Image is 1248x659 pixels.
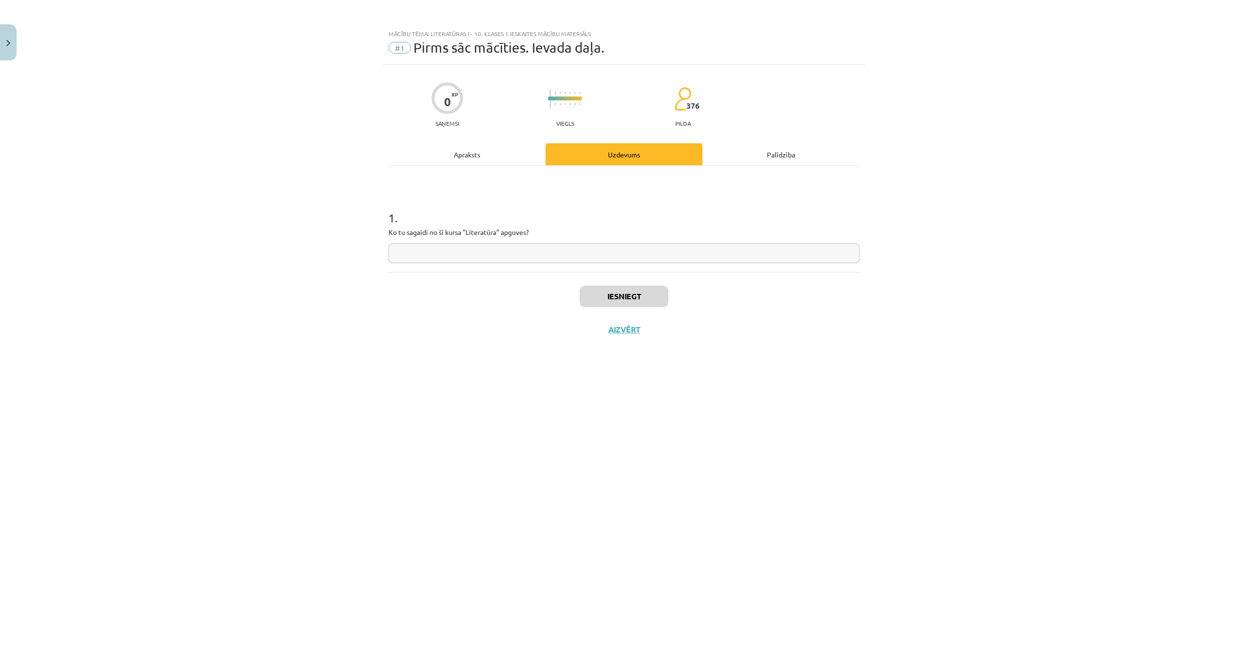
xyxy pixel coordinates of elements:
[569,103,570,105] img: icon-short-line-57e1e144782c952c97e751825c79c345078a6d821885a25fce030b3d8c18986b.svg
[569,92,570,94] img: icon-short-line-57e1e144782c952c97e751825c79c345078a6d821885a25fce030b3d8c18986b.svg
[560,103,561,105] img: icon-short-line-57e1e144782c952c97e751825c79c345078a6d821885a25fce030b3d8c18986b.svg
[605,325,643,334] button: Aizvērt
[675,120,691,127] p: pilda
[555,103,556,105] img: icon-short-line-57e1e144782c952c97e751825c79c345078a6d821885a25fce030b3d8c18986b.svg
[565,92,565,94] img: icon-short-line-57e1e144782c952c97e751825c79c345078a6d821885a25fce030b3d8c18986b.svg
[556,120,574,127] p: Viegls
[389,227,859,237] p: Ko tu sagaidi no šī kursa "Literatūra" apguves?
[451,92,458,97] span: XP
[574,103,575,105] img: icon-short-line-57e1e144782c952c97e751825c79c345078a6d821885a25fce030b3d8c18986b.svg
[579,92,580,94] img: icon-short-line-57e1e144782c952c97e751825c79c345078a6d821885a25fce030b3d8c18986b.svg
[6,40,10,46] img: icon-close-lesson-0947bae3869378f0d4975bcd49f059093ad1ed9edebbc8119c70593378902aed.svg
[555,92,556,94] img: icon-short-line-57e1e144782c952c97e751825c79c345078a6d821885a25fce030b3d8c18986b.svg
[389,143,546,165] div: Apraksts
[444,95,451,109] div: 0
[560,92,561,94] img: icon-short-line-57e1e144782c952c97e751825c79c345078a6d821885a25fce030b3d8c18986b.svg
[546,143,702,165] div: Uzdevums
[389,42,411,54] span: #1
[579,103,580,105] img: icon-short-line-57e1e144782c952c97e751825c79c345078a6d821885a25fce030b3d8c18986b.svg
[674,87,691,111] img: students-c634bb4e5e11cddfef0936a35e636f08e4e9abd3cc4e673bd6f9a4125e45ecb1.svg
[413,39,604,56] span: Pirms sāc mācīties. Ievada daļa.
[702,143,859,165] div: Palīdzība
[431,120,463,127] p: Saņemsi
[389,30,859,37] div: Mācību tēma: Literatūras i - 10. klases 1.ieskaites mācību materiāls
[565,103,565,105] img: icon-short-line-57e1e144782c952c97e751825c79c345078a6d821885a25fce030b3d8c18986b.svg
[389,194,859,224] h1: 1 .
[574,92,575,94] img: icon-short-line-57e1e144782c952c97e751825c79c345078a6d821885a25fce030b3d8c18986b.svg
[686,101,700,110] span: 376
[580,286,668,307] button: Iesniegt
[550,89,551,108] img: icon-long-line-d9ea69661e0d244f92f715978eff75569469978d946b2353a9bb055b3ed8787d.svg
